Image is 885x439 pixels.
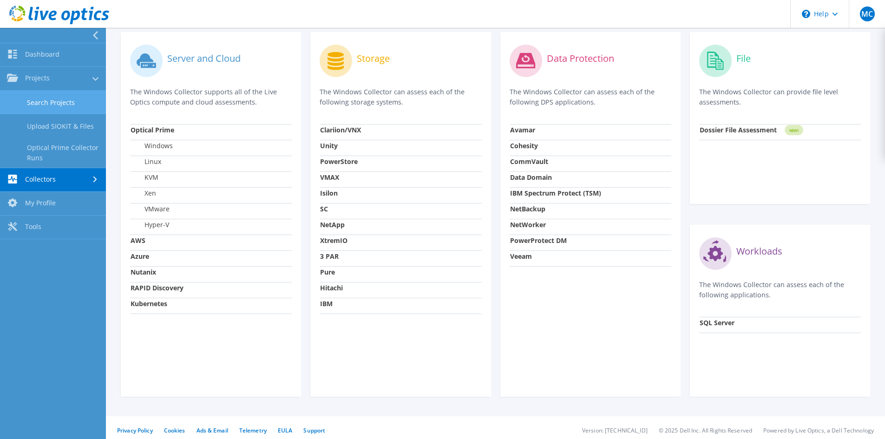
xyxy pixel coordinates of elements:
[239,426,267,434] a: Telemetry
[131,141,173,151] label: Windows
[131,220,169,229] label: Hyper-V
[510,173,552,182] strong: Data Domain
[164,426,185,434] a: Cookies
[117,426,153,434] a: Privacy Policy
[320,220,345,229] strong: NetApp
[320,204,328,213] strong: SC
[736,54,751,63] label: File
[510,87,671,107] p: The Windows Collector can assess each of the following DPS applications.
[547,54,614,63] label: Data Protection
[789,128,798,133] tspan: NEW!
[510,157,548,166] strong: CommVault
[320,236,347,245] strong: XtremIO
[131,157,161,166] label: Linux
[659,426,752,434] li: © 2025 Dell Inc. All Rights Reserved
[736,247,782,256] label: Workloads
[131,299,167,308] strong: Kubernetes
[167,54,241,63] label: Server and Cloud
[130,87,292,107] p: The Windows Collector supports all of the Live Optics compute and cloud assessments.
[510,220,546,229] strong: NetWorker
[303,426,325,434] a: Support
[700,125,777,134] strong: Dossier File Assessment
[320,87,481,107] p: The Windows Collector can assess each of the following storage systems.
[131,173,158,182] label: KVM
[510,189,601,197] strong: IBM Spectrum Protect (TSM)
[699,280,861,300] p: The Windows Collector can assess each of the following applications.
[802,10,810,18] svg: \n
[510,141,538,150] strong: Cohesity
[763,426,874,434] li: Powered by Live Optics, a Dell Technology
[320,189,338,197] strong: Isilon
[510,252,532,261] strong: Veeam
[510,204,545,213] strong: NetBackup
[320,173,339,182] strong: VMAX
[131,125,174,134] strong: Optical Prime
[320,268,335,276] strong: Pure
[699,87,861,107] p: The Windows Collector can provide file level assessments.
[320,252,339,261] strong: 3 PAR
[510,236,567,245] strong: PowerProtect DM
[320,157,358,166] strong: PowerStore
[131,252,149,261] strong: Azure
[131,283,184,292] strong: RAPID Discovery
[197,426,228,434] a: Ads & Email
[357,54,390,63] label: Storage
[131,189,156,198] label: Xen
[860,7,875,21] span: MC
[320,299,333,308] strong: IBM
[320,125,361,134] strong: Clariion/VNX
[131,236,145,245] strong: AWS
[510,125,535,134] strong: Avamar
[320,283,343,292] strong: Hitachi
[131,204,170,214] label: VMware
[320,141,338,150] strong: Unity
[582,426,648,434] li: Version: [TECHNICAL_ID]
[278,426,292,434] a: EULA
[131,268,156,276] strong: Nutanix
[700,318,734,327] strong: SQL Server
